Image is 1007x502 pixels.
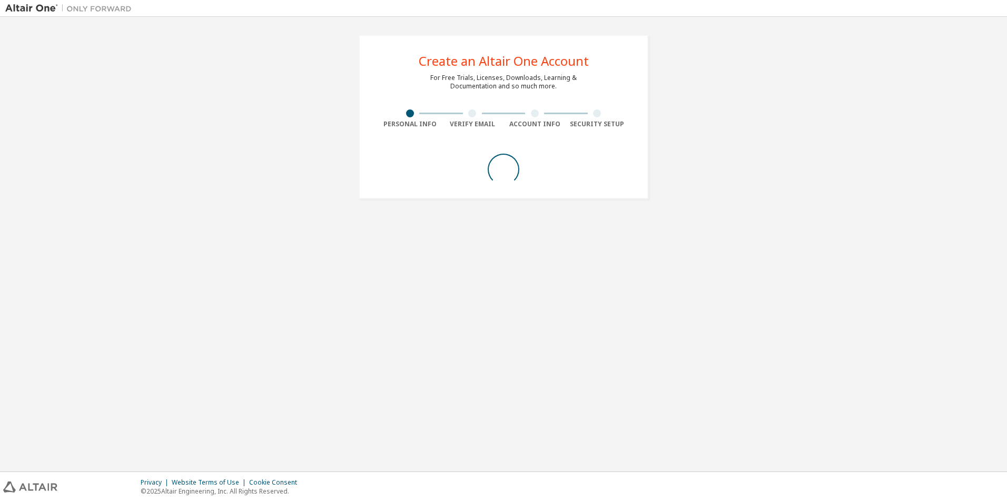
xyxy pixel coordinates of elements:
[566,120,629,128] div: Security Setup
[249,478,303,487] div: Cookie Consent
[172,478,249,487] div: Website Terms of Use
[419,55,589,67] div: Create an Altair One Account
[5,3,137,14] img: Altair One
[141,478,172,487] div: Privacy
[504,120,566,128] div: Account Info
[430,74,577,91] div: For Free Trials, Licenses, Downloads, Learning & Documentation and so much more.
[441,120,504,128] div: Verify Email
[141,487,303,496] p: © 2025 Altair Engineering, Inc. All Rights Reserved.
[379,120,441,128] div: Personal Info
[3,481,57,493] img: altair_logo.svg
